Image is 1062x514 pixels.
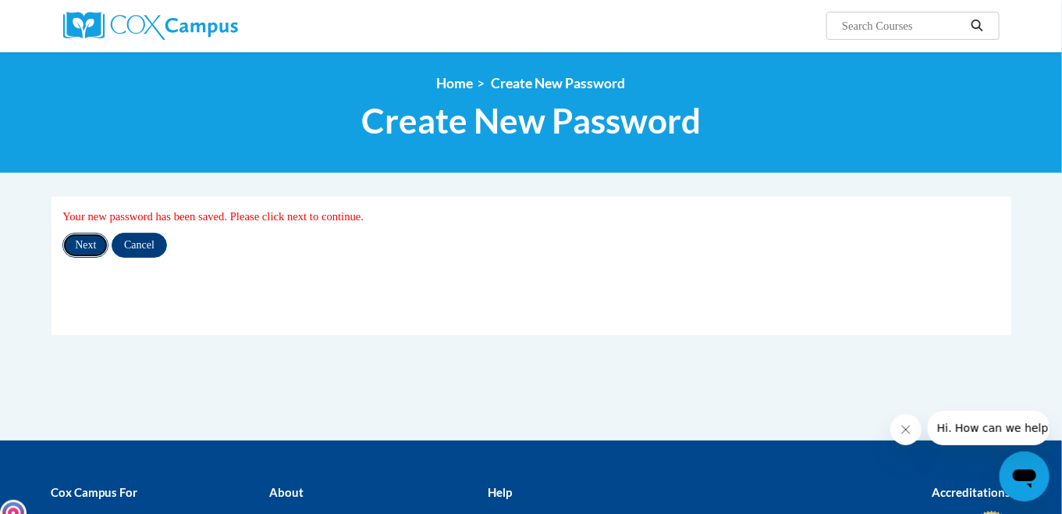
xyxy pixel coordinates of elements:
span: Create New Password [361,100,701,141]
b: Help [488,485,512,499]
iframe: Message from company [928,411,1050,445]
b: Cox Campus For [52,485,138,499]
iframe: Button to launch messaging window [1000,452,1050,502]
span: Create New Password [492,75,626,91]
input: Next [62,233,108,258]
img: Cox Campus [63,12,238,40]
span: Hi. How can we help? [9,11,126,23]
input: Cancel [112,233,167,258]
button: Search [965,16,989,35]
a: Home [437,75,474,91]
iframe: Close message [890,414,922,445]
b: Accreditations [932,485,1011,499]
input: Search Courses [840,16,965,35]
span: Your new password has been saved. Please click next to continue. [62,210,364,223]
a: Cox Campus [63,12,360,40]
b: About [269,485,304,499]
